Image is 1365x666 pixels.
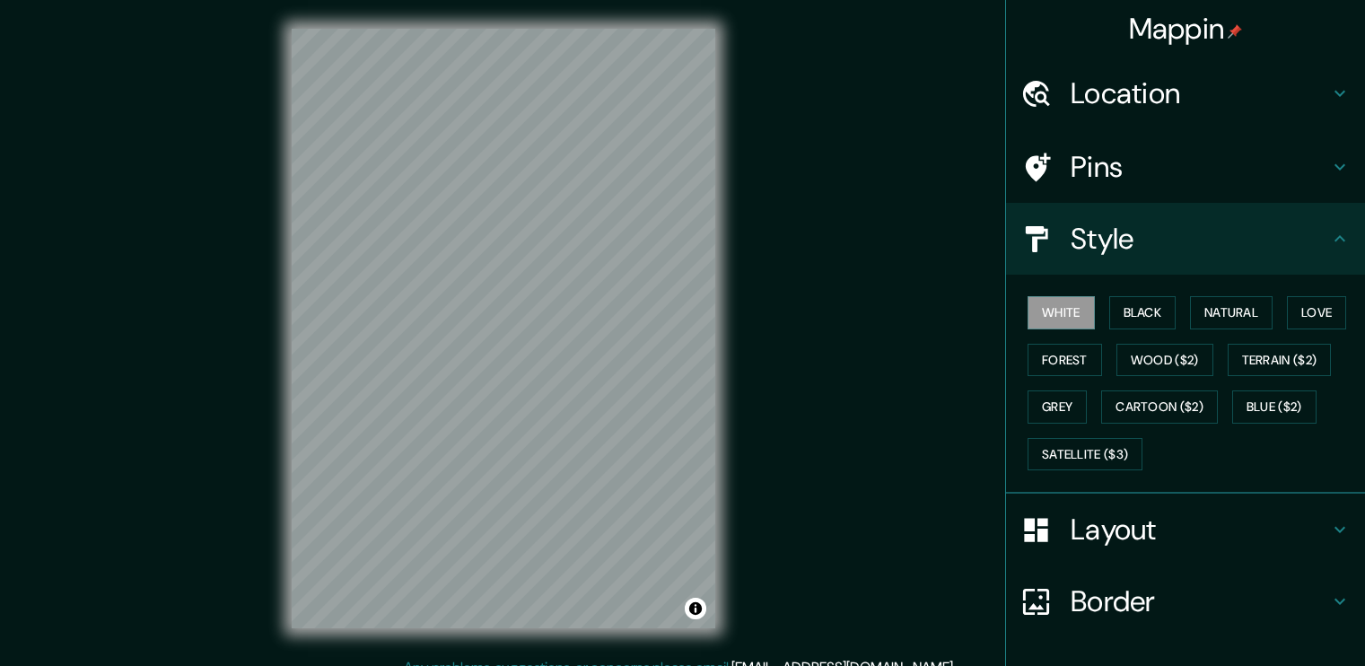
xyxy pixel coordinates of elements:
[1071,149,1329,185] h4: Pins
[1232,390,1317,424] button: Blue ($2)
[1116,344,1213,377] button: Wood ($2)
[1006,565,1365,637] div: Border
[1071,512,1329,548] h4: Layout
[1109,296,1177,329] button: Black
[1028,344,1102,377] button: Forest
[1006,494,1365,565] div: Layout
[1071,75,1329,111] h4: Location
[1028,438,1142,471] button: Satellite ($3)
[685,598,706,619] button: Toggle attribution
[1006,57,1365,129] div: Location
[1071,221,1329,257] h4: Style
[1205,596,1345,646] iframe: Help widget launcher
[1228,24,1242,39] img: pin-icon.png
[1129,11,1243,47] h4: Mappin
[1028,296,1095,329] button: White
[1228,344,1332,377] button: Terrain ($2)
[292,29,715,628] canvas: Map
[1028,390,1087,424] button: Grey
[1006,203,1365,275] div: Style
[1190,296,1273,329] button: Natural
[1006,131,1365,203] div: Pins
[1101,390,1218,424] button: Cartoon ($2)
[1287,296,1346,329] button: Love
[1071,583,1329,619] h4: Border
